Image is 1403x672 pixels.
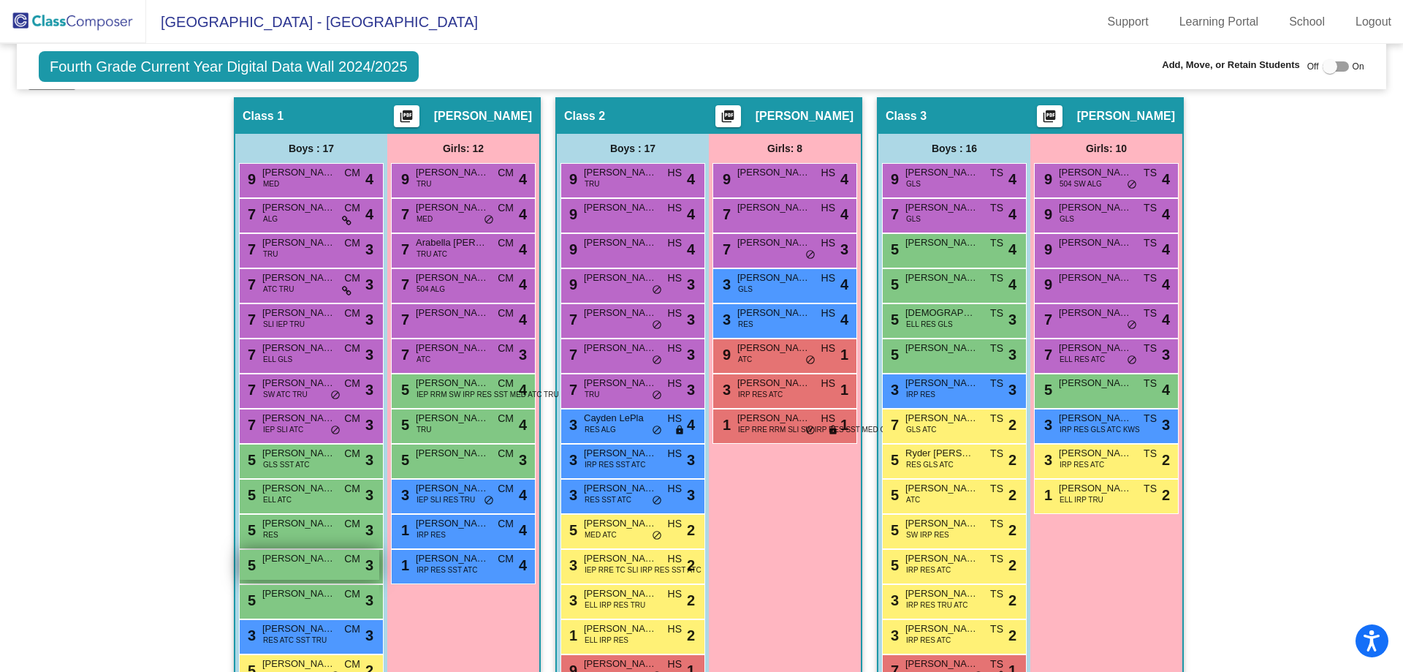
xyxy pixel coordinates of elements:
[262,446,335,461] span: [PERSON_NAME]
[1008,238,1016,260] span: 4
[990,341,1003,356] span: TS
[584,235,657,250] span: [PERSON_NAME]
[719,312,731,328] span: 3
[821,341,835,356] span: HS
[519,238,527,260] span: 4
[344,411,360,426] span: CM
[244,241,256,257] span: 7
[146,10,478,34] span: [GEOGRAPHIC_DATA] - [GEOGRAPHIC_DATA]
[821,411,835,426] span: HS
[1162,238,1170,260] span: 4
[990,306,1003,321] span: TS
[365,414,373,436] span: 3
[990,446,1003,461] span: TS
[416,235,489,250] span: Arabella [PERSON_NAME]
[821,306,835,321] span: HS
[990,165,1003,181] span: TS
[344,235,360,251] span: CM
[498,306,514,321] span: CM
[417,178,432,189] span: TRU
[1060,214,1074,224] span: GLS
[263,389,308,400] span: SW ATC TRU
[417,284,445,295] span: 504 ALG
[821,376,835,391] span: HS
[668,481,682,497] span: HS
[719,171,731,187] span: 9
[840,414,848,436] span: 1
[263,249,278,260] span: TRU
[262,411,335,426] span: [PERSON_NAME]
[416,271,489,285] span: [PERSON_NAME]
[737,341,810,355] span: [PERSON_NAME]
[674,425,685,437] span: lock
[1008,449,1016,471] span: 2
[417,354,430,365] span: ATC
[1144,165,1157,181] span: TS
[668,235,682,251] span: HS
[1059,481,1132,496] span: [PERSON_NAME]
[243,109,284,124] span: Class 1
[344,306,360,321] span: CM
[235,134,387,163] div: Boys : 17
[262,376,335,390] span: [PERSON_NAME]
[1127,179,1137,191] span: do_not_disturb_alt
[906,424,937,435] span: GLS ATC
[566,312,577,328] span: 7
[905,200,978,215] span: [PERSON_NAME]
[1008,414,1016,436] span: 2
[344,200,360,216] span: CM
[1060,459,1104,470] span: IRP RES ATC
[887,347,899,363] span: 5
[566,241,577,257] span: 9
[1144,341,1157,356] span: TS
[1059,411,1132,426] span: [PERSON_NAME]
[1059,271,1132,285] span: [PERSON_NAME]
[1144,235,1157,251] span: TS
[262,271,335,285] span: [PERSON_NAME]
[905,165,978,180] span: [PERSON_NAME]
[344,446,360,461] span: CM
[687,273,695,295] span: 3
[387,134,539,163] div: Girls: 12
[244,382,256,398] span: 7
[365,238,373,260] span: 3
[652,355,662,366] span: do_not_disturb_alt
[519,449,527,471] span: 3
[1162,449,1170,471] span: 2
[434,109,532,124] span: [PERSON_NAME]
[1030,134,1182,163] div: Girls: 10
[557,134,709,163] div: Boys : 17
[584,165,657,180] span: [PERSON_NAME]
[416,376,489,390] span: [PERSON_NAME]
[840,309,848,331] span: 4
[416,165,489,180] span: [PERSON_NAME]
[1307,60,1319,73] span: Off
[805,355,815,366] span: do_not_disturb_alt
[262,306,335,320] span: [PERSON_NAME]
[1144,306,1157,321] span: TS
[821,200,835,216] span: HS
[566,417,577,433] span: 3
[887,276,899,292] span: 5
[244,206,256,222] span: 7
[905,306,978,320] span: [DEMOGRAPHIC_DATA][PERSON_NAME]
[719,241,731,257] span: 7
[330,390,341,401] span: do_not_disturb_alt
[584,200,657,215] span: [PERSON_NAME]
[887,171,899,187] span: 9
[244,417,256,433] span: 7
[756,109,853,124] span: [PERSON_NAME]
[263,319,305,330] span: SLI IEP TRU
[906,459,954,470] span: RES GLS ATC
[330,425,341,437] span: do_not_disturb_alt
[244,452,256,468] span: 5
[906,319,953,330] span: ELL RES GLS
[990,411,1003,426] span: TS
[905,376,978,390] span: [PERSON_NAME]
[417,424,432,435] span: TRU
[990,271,1003,286] span: TS
[887,417,899,433] span: 7
[498,235,514,251] span: CM
[878,134,1030,163] div: Boys : 16
[828,425,838,437] span: lock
